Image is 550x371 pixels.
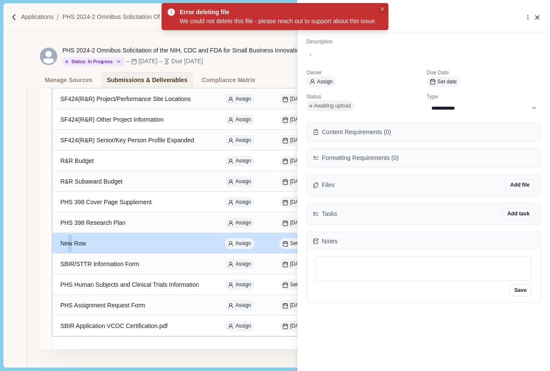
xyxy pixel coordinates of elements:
[502,208,535,220] button: Add task
[306,77,336,87] button: Assign
[306,69,421,77] p: Owner
[427,93,541,101] p: Type
[306,93,421,101] p: Status
[509,284,532,296] button: Save
[322,153,399,163] span: Formatting Requirements ( 0 )
[306,38,541,46] p: Description
[317,78,333,86] span: Assign
[180,17,376,26] div: We could not delete this file - please reach out to support about this issue.
[322,209,337,218] span: Tasks
[322,181,335,190] span: Files
[505,179,535,191] button: Add file
[427,69,541,77] p: Due Date
[378,5,387,14] button: Close
[309,50,538,59] div: -
[180,8,373,17] div: Error deleting file
[309,12,516,23] div: New Row
[427,77,460,87] button: Set date
[314,102,351,110] span: Awaiting upload
[322,237,338,246] span: Notes
[437,78,457,86] span: Set date
[322,128,391,137] span: Content Requirements ( 0 )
